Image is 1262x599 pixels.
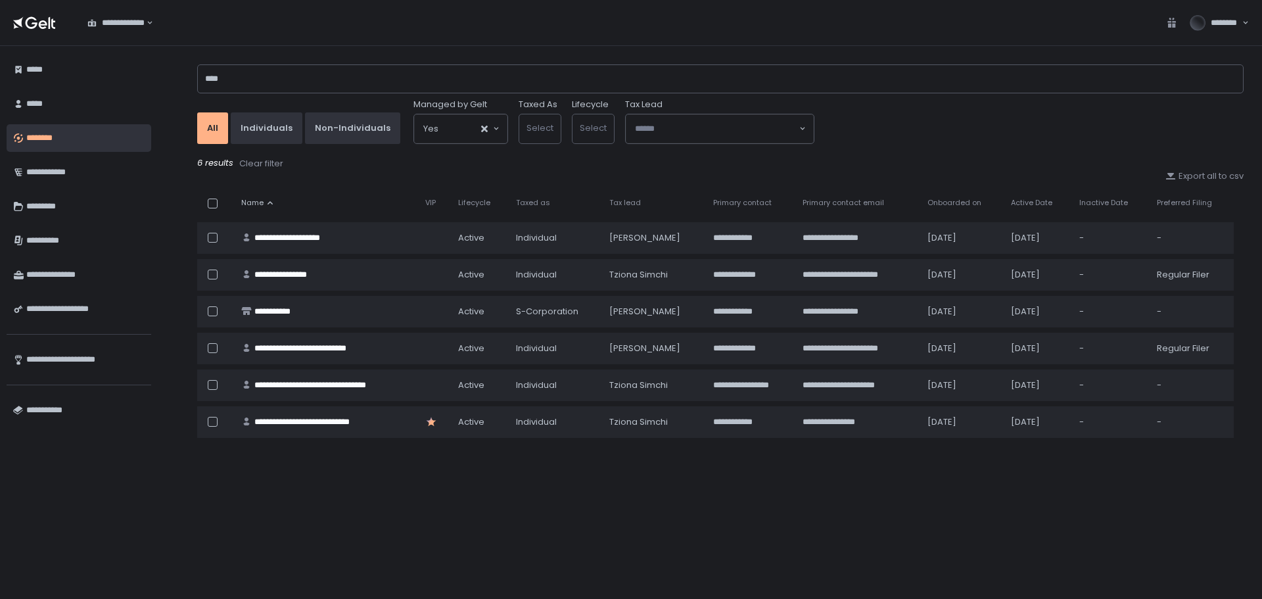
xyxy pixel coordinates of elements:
div: Non-Individuals [315,122,390,134]
div: - [1079,343,1140,354]
div: [DATE] [927,379,995,391]
div: Tziona Simchi [609,416,697,428]
div: [PERSON_NAME] [609,232,697,244]
button: Clear filter [239,157,284,170]
span: Name [241,198,264,208]
span: Onboarded on [927,198,981,208]
span: Active Date [1011,198,1052,208]
div: Individual [516,416,594,428]
button: All [197,112,228,144]
span: active [458,269,484,281]
div: [DATE] [1011,306,1063,318]
button: Export all to csv [1165,170,1244,182]
span: active [458,306,484,318]
div: Regular Filer [1157,343,1226,354]
div: [DATE] [1011,269,1063,281]
button: Clear Selected [481,126,488,132]
span: Tax lead [609,198,641,208]
button: Individuals [231,112,302,144]
div: - [1079,269,1140,281]
span: active [458,416,484,428]
label: Taxed As [519,99,557,110]
div: Search for option [626,114,814,143]
div: All [207,122,218,134]
div: Individuals [241,122,292,134]
div: - [1157,306,1226,318]
div: - [1079,379,1140,391]
div: Clear filter [239,158,283,170]
div: [PERSON_NAME] [609,306,697,318]
span: Select [580,122,607,134]
div: [DATE] [927,269,995,281]
div: [PERSON_NAME] [609,343,697,354]
div: Tziona Simchi [609,379,697,391]
div: [DATE] [927,306,995,318]
span: active [458,232,484,244]
input: Search for option [635,122,798,135]
div: 6 results [197,157,1244,170]
div: Regular Filer [1157,269,1226,281]
div: Individual [516,269,594,281]
div: Individual [516,343,594,354]
button: Non-Individuals [305,112,400,144]
span: Primary contact email [803,198,884,208]
div: [DATE] [1011,416,1063,428]
div: [DATE] [1011,379,1063,391]
span: Select [526,122,553,134]
span: Primary contact [713,198,772,208]
div: - [1079,306,1140,318]
span: active [458,343,484,354]
div: Individual [516,379,594,391]
div: [DATE] [1011,343,1063,354]
div: - [1157,232,1226,244]
span: Preferred Filing [1157,198,1212,208]
span: Tax Lead [625,99,663,110]
div: - [1157,416,1226,428]
span: VIP [425,198,436,208]
div: [DATE] [1011,232,1063,244]
div: [DATE] [927,343,995,354]
span: Lifecycle [458,198,490,208]
span: Managed by Gelt [413,99,487,110]
div: Individual [516,232,594,244]
div: [DATE] [927,416,995,428]
span: Taxed as [516,198,550,208]
div: - [1079,232,1140,244]
div: Search for option [79,9,153,37]
div: [DATE] [927,232,995,244]
label: Lifecycle [572,99,609,110]
span: Yes [423,122,438,135]
div: S-Corporation [516,306,594,318]
div: - [1157,379,1226,391]
span: Inactive Date [1079,198,1128,208]
div: - [1079,416,1140,428]
div: Tziona Simchi [609,269,697,281]
div: Search for option [414,114,507,143]
span: active [458,379,484,391]
input: Search for option [438,122,480,135]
